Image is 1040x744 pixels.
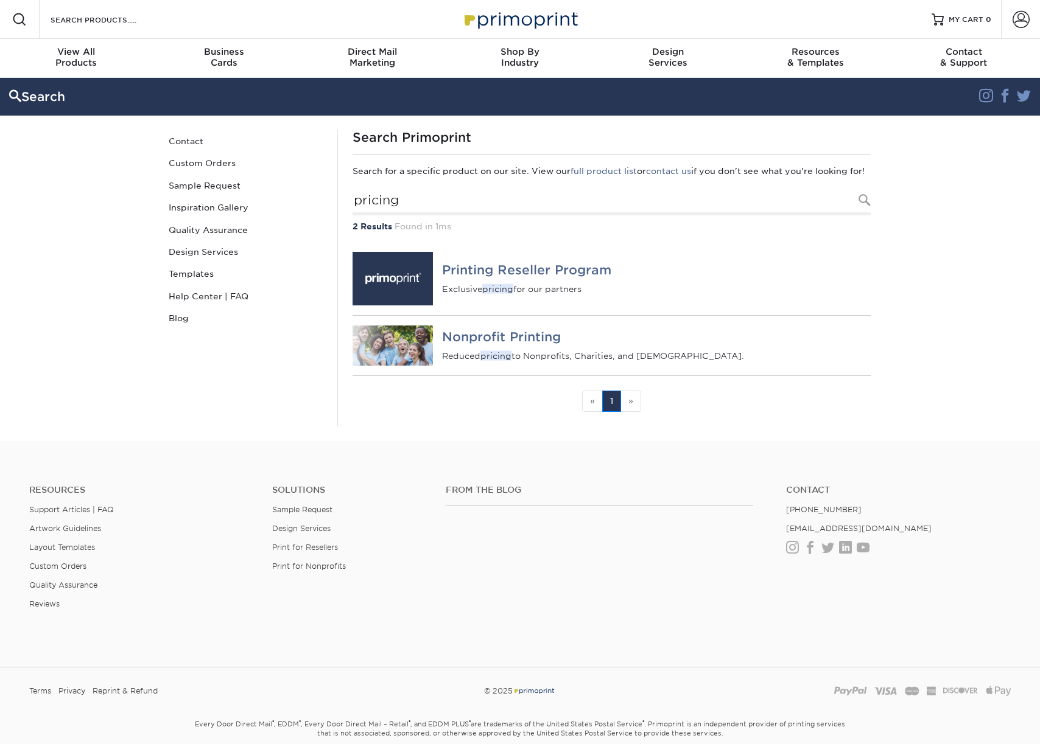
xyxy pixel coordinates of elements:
h4: Nonprofit Printing [442,330,871,344]
a: Resources& Templates [742,39,890,78]
a: View AllProducts [2,39,150,78]
h4: Resources [29,485,254,495]
a: Printing Reseller Program Printing Reseller Program Exclusivepricingfor our partners [353,242,871,315]
a: Artwork Guidelines [29,524,101,533]
p: Exclusive for our partners [442,282,871,294]
a: Templates [164,263,328,285]
a: Blog [164,307,328,329]
a: Support Articles | FAQ [29,505,114,514]
span: Found in 1ms [395,221,451,231]
img: Primoprint [513,686,555,695]
div: Services [594,46,742,68]
a: DesignServices [594,39,742,78]
div: Products [2,46,150,68]
span: Contact [890,46,1038,57]
span: View All [2,46,150,57]
span: Shop By [446,46,594,57]
a: Reviews [29,599,60,608]
a: Print for Nonprofits [272,561,346,571]
h4: From the Blog [446,485,753,495]
a: full product list [571,166,637,176]
a: Sample Request [272,505,332,514]
a: contact us [646,166,691,176]
a: Privacy [58,682,85,700]
a: Custom Orders [164,152,328,174]
span: Direct Mail [298,46,446,57]
a: Custom Orders [29,561,86,571]
sup: ® [299,719,301,725]
a: Shop ByIndustry [446,39,594,78]
span: Design [594,46,742,57]
a: BusinessCards [150,39,298,78]
a: Contact [164,130,328,152]
span: 0 [986,15,991,24]
a: Sample Request [164,175,328,196]
a: Design Services [164,241,328,263]
img: Primoprint [459,6,581,32]
sup: ® [469,719,471,725]
h1: Search Primoprint [353,130,871,145]
div: Cards [150,46,298,68]
span: Resources [742,46,890,57]
div: Marketing [298,46,446,68]
sup: ® [642,719,644,725]
span: MY CART [949,15,983,25]
sup: ® [272,719,274,725]
a: Layout Templates [29,543,95,552]
a: Quality Assurance [164,219,328,241]
h4: Solutions [272,485,427,495]
strong: 2 Results [353,221,392,231]
a: [EMAIL_ADDRESS][DOMAIN_NAME] [786,524,932,533]
p: Reduced to Nonprofits, Charities, and [DEMOGRAPHIC_DATA]. [442,349,871,361]
img: Nonprofit Printing [353,325,433,366]
div: Industry [446,46,594,68]
a: [PHONE_NUMBER] [786,505,862,514]
em: pricing [482,283,513,293]
a: Inspiration Gallery [164,196,328,218]
a: 1 [602,391,621,412]
a: Print for Resellers [272,543,338,552]
a: Direct MailMarketing [298,39,446,78]
a: Reprint & Refund [93,682,158,700]
div: & Templates [742,46,890,68]
p: Search for a specific product on our site. View our or if you don't see what you're looking for! [353,165,871,177]
input: Search Products... [353,187,871,215]
span: Business [150,46,298,57]
a: Design Services [272,524,331,533]
h4: Printing Reseller Program [442,263,871,277]
a: Terms [29,682,51,700]
em: pricing [480,350,511,360]
a: Nonprofit Printing Nonprofit Printing Reducedpricingto Nonprofits, Charities, and [DEMOGRAPHIC_DA... [353,316,871,375]
a: Contact [786,485,1011,495]
input: SEARCH PRODUCTS..... [49,12,168,27]
a: Contact& Support [890,39,1038,78]
img: Printing Reseller Program [353,252,433,305]
div: & Support [890,46,1038,68]
div: © 2025 [353,682,686,700]
sup: ® [409,719,410,725]
a: Help Center | FAQ [164,285,328,307]
a: Quality Assurance [29,580,97,589]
